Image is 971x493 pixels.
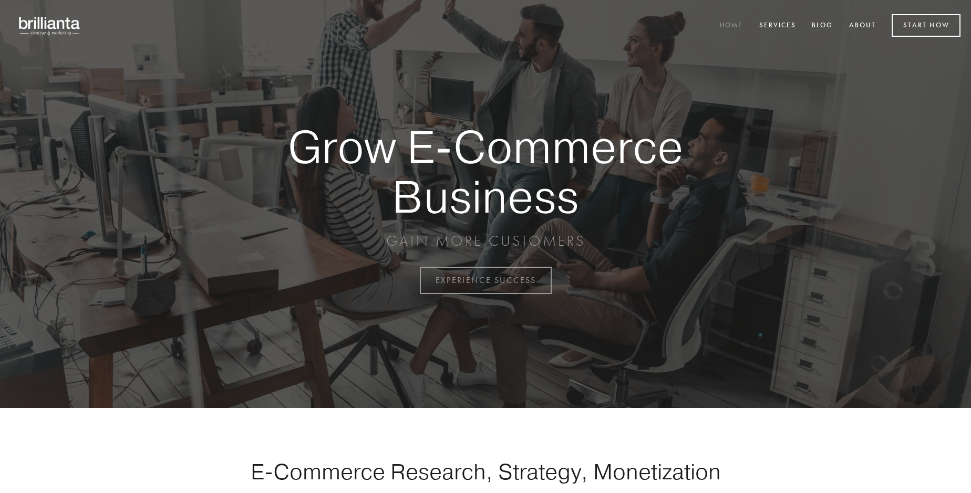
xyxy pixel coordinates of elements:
a: Start Now [892,14,960,37]
a: About [842,17,883,35]
p: GAIN MORE CUSTOMERS [251,232,720,250]
strong: Grow E-Commerce Business [251,122,720,221]
a: Services [752,17,803,35]
a: Home [713,17,750,35]
a: Blog [805,17,840,35]
h1: E-Commerce Research, Strategy, Monetization [218,458,753,485]
a: EXPERIENCE SUCCESS [420,267,552,294]
img: brillianta - research, strategy, marketing [11,11,89,41]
